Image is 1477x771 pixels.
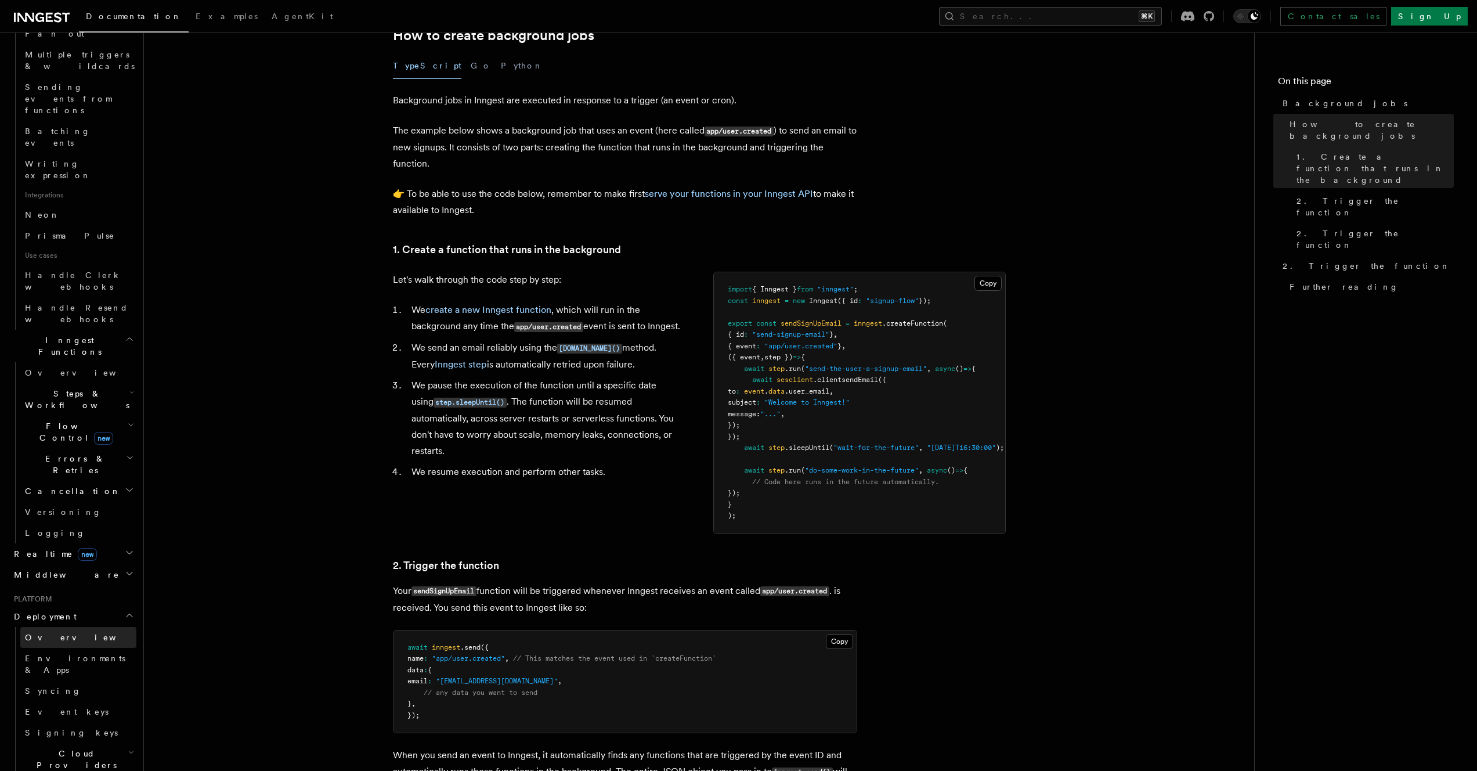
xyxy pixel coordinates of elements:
span: : [428,677,432,685]
span: Documentation [86,12,182,21]
span: await [744,466,764,474]
code: app/user.created [705,127,774,136]
span: Environments & Apps [25,654,125,675]
span: "wait-for-the-future" [833,444,919,452]
span: Middleware [9,569,120,581]
span: .createFunction [882,319,943,327]
span: } [837,342,842,350]
span: "send-signup-email" [752,330,829,338]
span: ({ [878,376,886,384]
button: Realtimenew [9,543,136,564]
span: Examples [196,12,258,21]
span: new [94,432,113,445]
span: Use cases [20,246,136,265]
span: ( [801,466,805,474]
span: { id [728,330,744,338]
span: Overview [25,633,145,642]
span: }); [919,297,931,305]
span: "app/user.created" [432,654,505,662]
span: Flow Control [20,420,128,444]
a: Multiple triggers & wildcards [20,44,136,77]
a: Environments & Apps [20,648,136,680]
span: , [505,654,509,662]
span: Realtime [9,548,97,560]
span: step [768,365,785,373]
span: Overview [25,368,145,377]
a: 1. Create a function that runs in the background [1292,146,1454,190]
span: Event keys [25,707,109,716]
span: data [768,387,785,395]
a: Sending events from functions [20,77,136,121]
span: // This matches the event used in `createFunction` [513,654,716,662]
a: Contact sales [1280,7,1386,26]
span: : [744,330,748,338]
span: ({ [481,643,489,651]
span: export [728,319,752,327]
span: . [764,387,768,395]
span: await [744,444,764,452]
a: Signing keys [20,722,136,743]
span: .user_email [785,387,829,395]
span: Cancellation [20,485,121,497]
span: } [829,330,833,338]
span: }); [728,433,740,441]
span: }); [407,711,420,719]
span: ( [829,444,833,452]
span: from [797,285,813,293]
a: AgentKit [265,3,340,31]
p: Your function will be triggered whenever Inngest receives an event called . is received. You send... [393,583,857,616]
a: Handle Resend webhooks [20,297,136,330]
a: Overview [20,362,136,383]
span: "do-some-work-in-the-future" [805,466,919,474]
span: Steps & Workflows [20,388,129,411]
span: // Code here runs in the future automatically. [752,478,939,486]
h4: On this page [1278,74,1454,93]
span: "signup-flow" [866,297,919,305]
span: { [963,466,967,474]
button: Python [501,53,543,79]
a: How to create background jobs [1285,114,1454,146]
span: : [858,297,862,305]
button: Middleware [9,564,136,585]
span: inngest [432,643,460,651]
span: Handle Resend webhooks [25,303,128,324]
span: "[DATE]T16:30:00" [927,444,996,452]
span: : [736,387,740,395]
span: await [744,365,764,373]
span: { event [728,342,756,350]
code: [DOMAIN_NAME]() [557,344,622,354]
span: async [935,365,955,373]
a: Writing expression [20,153,136,186]
span: Versioning [25,507,102,517]
span: () [955,365,963,373]
a: Prisma Pulse [20,225,136,246]
span: Inngest Functions [9,334,125,358]
span: "Welcome to Inngest!" [764,398,850,406]
span: sesclient [777,376,813,384]
span: ( [801,365,805,373]
span: email [407,677,428,685]
span: Logging [25,528,85,538]
a: create a new Inngest function [425,304,551,315]
span: Writing expression [25,159,91,180]
span: ( [943,319,947,327]
span: inngest [752,297,781,305]
span: .sleepUntil [785,444,829,452]
a: Inngest step [435,359,487,370]
span: } [407,700,411,708]
span: import [728,285,752,293]
span: Syncing [25,686,81,696]
span: "..." [760,410,781,418]
span: Batching events [25,127,91,147]
span: const [728,297,748,305]
button: Toggle dark mode [1233,9,1261,23]
span: , [927,365,931,373]
span: Prisma Pulse [25,231,115,240]
span: { [801,353,805,361]
li: We pause the execution of the function until a specific date using . The function will be resumed... [408,377,685,459]
span: Neon [25,210,60,219]
span: subject [728,398,756,406]
span: , [558,677,562,685]
span: How to create background jobs [1290,118,1454,142]
span: Errors & Retries [20,453,126,476]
